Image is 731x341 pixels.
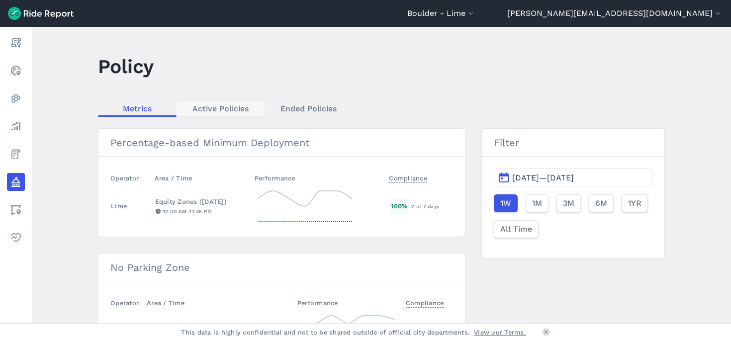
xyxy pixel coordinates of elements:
span: 6M [595,197,607,209]
div: 12:00 AM - 11:45 PM [155,207,246,216]
th: Area / Time [151,169,251,188]
h1: Policy [98,53,154,80]
a: Fees [7,145,25,163]
button: Boulder - Lime [407,7,476,19]
button: [DATE]—[DATE] [494,169,652,186]
div: Lime [111,201,127,211]
span: 1YR [628,197,641,209]
span: Compliance [389,171,427,183]
div: 0 of 7 days [427,322,453,340]
span: All Time [500,223,532,235]
a: Ended Policies [265,101,353,116]
button: 3M [556,194,581,212]
h3: Percentage-based Minimum Deployment [98,129,465,157]
button: 1W [494,194,518,212]
button: [PERSON_NAME][EMAIL_ADDRESS][DOMAIN_NAME] [507,7,723,19]
div: 7 of 7 days [411,202,452,211]
a: Health [7,229,25,247]
button: 6M [589,194,614,212]
a: Report [7,34,25,52]
h3: No Parking Zone [98,254,465,281]
div: Equity Zones ([DATE]) [155,197,246,206]
span: 1M [532,197,542,209]
span: 1W [500,197,511,209]
a: Realtime [7,62,25,80]
a: Metrics [98,101,177,116]
a: Policy [7,173,25,191]
span: 3M [563,197,574,209]
th: Performance [251,169,385,188]
a: Analyze [7,117,25,135]
span: [DATE]—[DATE] [512,173,574,182]
th: Operator [110,169,151,188]
h3: Filter [482,129,664,157]
span: Compliance [406,296,444,308]
th: Operator [110,293,143,313]
button: 1YR [622,194,648,212]
img: Ride Report [8,7,74,20]
th: Area / Time [143,293,293,313]
a: Active Policies [177,101,265,116]
button: 1M [526,194,548,212]
th: Performance [293,293,402,313]
a: View our Terms. [474,328,526,337]
a: Areas [7,201,25,219]
div: 100 % [389,198,409,214]
button: All Time [494,220,539,238]
a: Heatmaps [7,89,25,107]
